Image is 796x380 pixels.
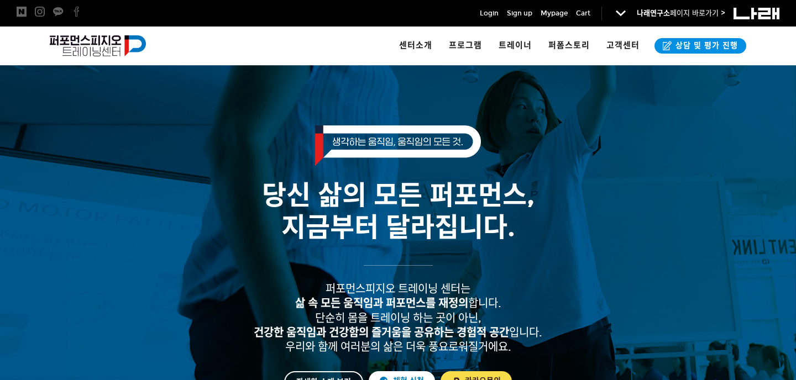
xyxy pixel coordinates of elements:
[262,179,535,244] span: 당신 삶의 모든 퍼포먼스, 지금부터 달라집니다.
[391,27,441,65] a: 센터소개
[254,326,542,339] span: 입니다.
[285,340,511,353] span: 우리와 함께 여러분의 삶은 더욱 풍요로워질거에요.
[315,312,481,325] span: 단순히 몸을 트레이닝 하는 곳이 아닌,
[672,40,738,51] span: 상담 및 평가 진행
[606,40,640,50] span: 고객센터
[490,27,540,65] a: 트레이너
[326,282,470,295] span: 퍼포먼스피지오 트레이닝 센터는
[499,40,532,50] span: 트레이너
[441,27,490,65] a: 프로그램
[507,8,532,19] a: Sign up
[399,40,432,50] span: 센터소개
[449,40,482,50] span: 프로그램
[295,297,468,310] strong: 삶 속 모든 움직임과 퍼포먼스를 재정의
[254,326,509,339] strong: 건강한 움직임과 건강함의 즐거움을 공유하는 경험적 공간
[637,9,670,18] strong: 나래연구소
[541,8,568,19] a: Mypage
[295,297,501,310] span: 합니다.
[598,27,648,65] a: 고객센터
[315,125,481,166] img: 생각하는 움직임, 움직임의 모든 것.
[654,38,746,54] a: 상담 및 평가 진행
[480,8,499,19] a: Login
[576,8,590,19] a: Cart
[540,27,598,65] a: 퍼폼스토리
[637,9,725,18] a: 나래연구소페이지 바로가기 >
[548,40,590,50] span: 퍼폼스토리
